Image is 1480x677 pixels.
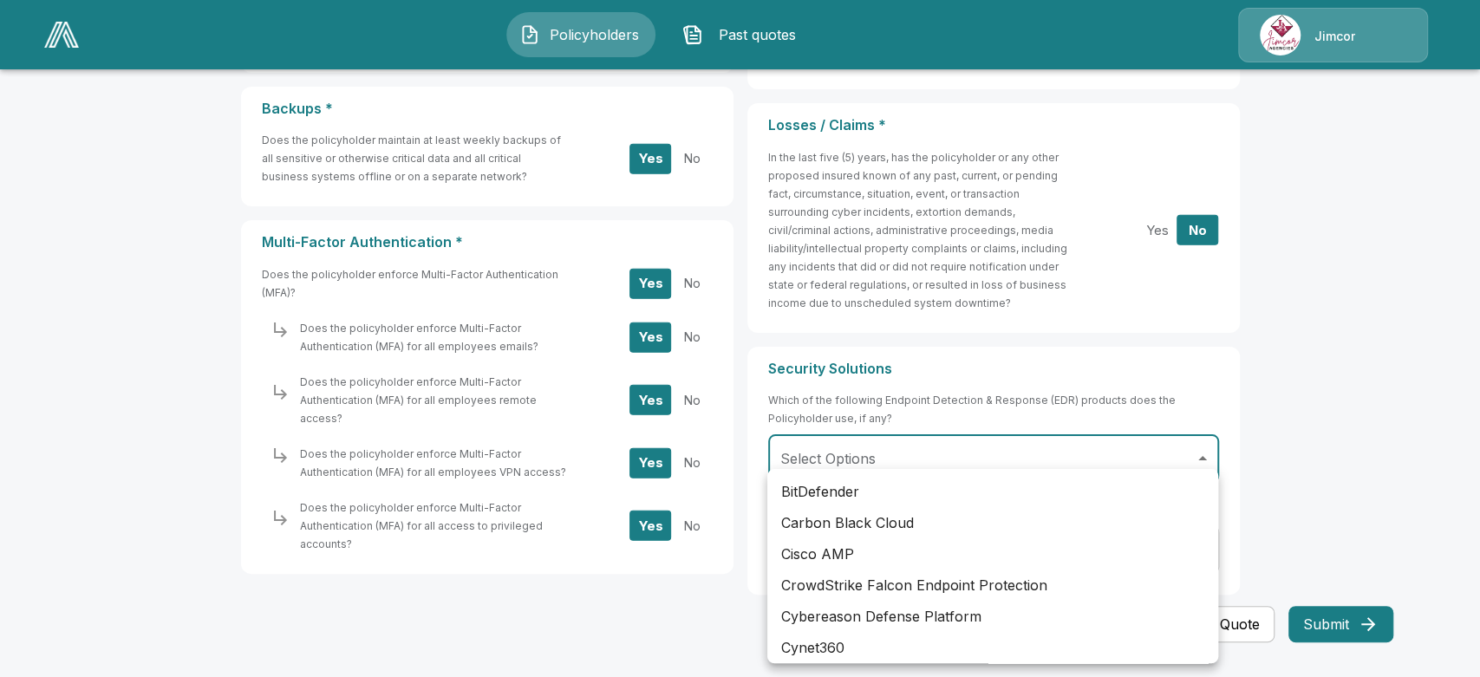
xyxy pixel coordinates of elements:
li: CrowdStrike Falcon Endpoint Protection [767,570,1218,601]
li: Carbon Black Cloud [767,507,1218,538]
li: BitDefender [767,476,1218,507]
li: Cynet360 [767,632,1218,663]
li: Cybereason Defense Platform [767,601,1218,632]
li: Cisco AMP [767,538,1218,570]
